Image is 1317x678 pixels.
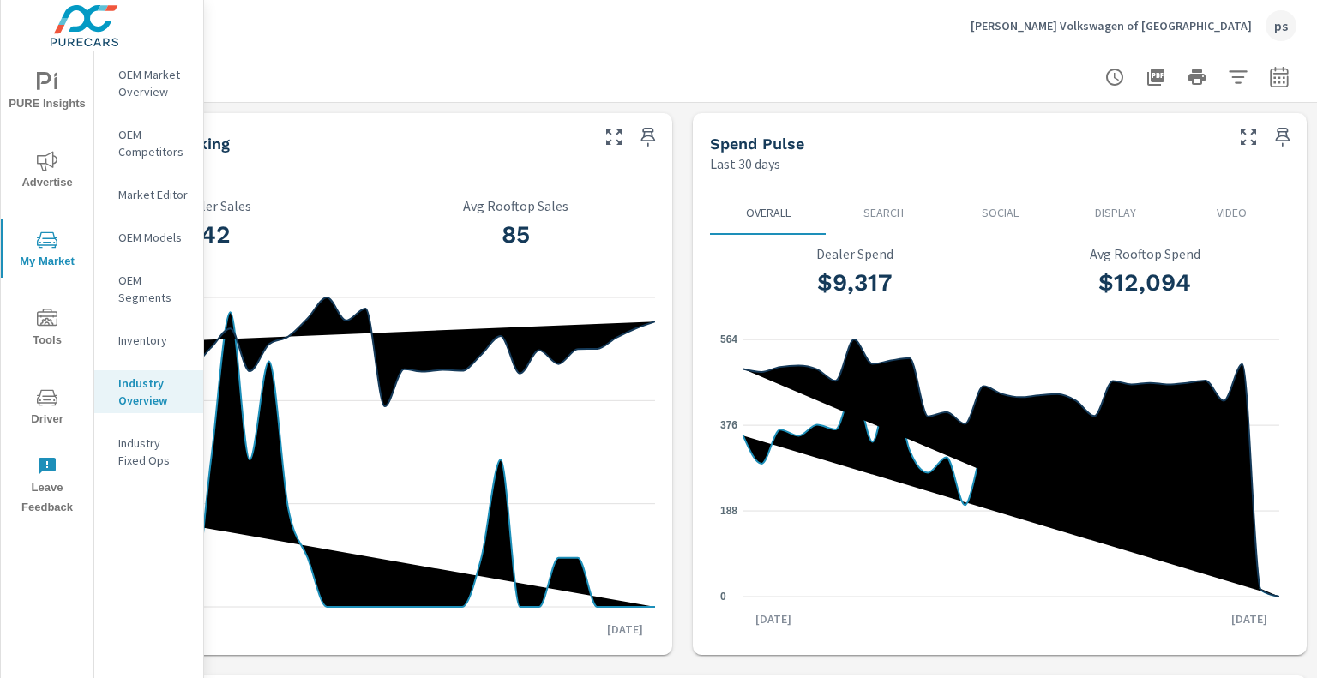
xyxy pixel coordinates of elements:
[6,309,88,351] span: Tools
[720,591,726,603] text: 0
[94,430,203,473] div: Industry Fixed Ops
[1010,246,1279,261] p: Avg Rooftop Spend
[6,387,88,429] span: Driver
[720,333,737,345] text: 564
[1269,123,1296,151] span: Save this to your personalized report
[94,370,203,413] div: Industry Overview
[720,419,737,431] text: 376
[94,327,203,353] div: Inventory
[94,182,203,207] div: Market Editor
[1010,268,1279,297] h3: $12,094
[1262,60,1296,94] button: Select Date Range
[1219,610,1279,627] p: [DATE]
[118,126,189,160] p: OEM Competitors
[720,246,989,261] p: Dealer Spend
[6,230,88,272] span: My Market
[971,18,1252,33] p: [PERSON_NAME] Volkswagen of [GEOGRAPHIC_DATA]
[955,204,1043,221] p: Social
[118,435,189,469] p: Industry Fixed Ops
[720,268,989,297] h3: $9,317
[118,66,189,100] p: OEM Market Overview
[1072,204,1160,221] p: Display
[1180,60,1214,94] button: Print Report
[6,72,88,114] span: PURE Insights
[118,375,189,409] p: Industry Overview
[6,151,88,193] span: Advertise
[839,204,928,221] p: Search
[1139,60,1173,94] button: "Export Report to PDF"
[1266,10,1296,41] div: ps
[94,62,203,105] div: OEM Market Overview
[118,186,189,203] p: Market Editor
[376,220,655,249] h3: 85
[94,122,203,165] div: OEM Competitors
[634,123,662,151] span: Save this to your personalized report
[743,610,803,627] p: [DATE]
[118,272,189,306] p: OEM Segments
[1235,123,1262,151] button: Make Fullscreen
[118,332,189,349] p: Inventory
[6,456,88,518] span: Leave Feedback
[1,51,93,525] div: nav menu
[710,135,804,153] h5: Spend Pulse
[595,621,655,638] p: [DATE]
[75,220,355,249] h3: 42
[376,198,655,213] p: Avg Rooftop Sales
[94,225,203,250] div: OEM Models
[724,204,812,221] p: Overall
[710,153,780,174] p: Last 30 days
[94,267,203,310] div: OEM Segments
[720,505,737,517] text: 188
[600,123,628,151] button: Make Fullscreen
[75,198,355,213] p: Dealer Sales
[1188,204,1276,221] p: Video
[118,229,189,246] p: OEM Models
